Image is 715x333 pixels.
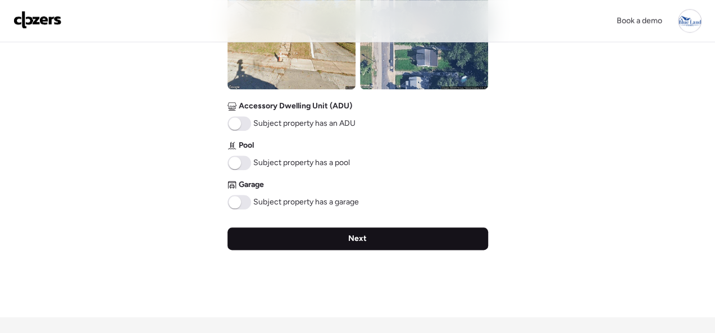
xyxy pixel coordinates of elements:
[239,101,352,112] span: Accessory Dwelling Unit (ADU)
[348,233,367,244] span: Next
[253,197,359,208] span: Subject property has a garage
[239,140,254,151] span: Pool
[253,118,356,129] span: Subject property has an ADU
[239,179,264,190] span: Garage
[253,157,350,168] span: Subject property has a pool
[617,16,662,25] span: Book a demo
[13,11,62,29] img: Logo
